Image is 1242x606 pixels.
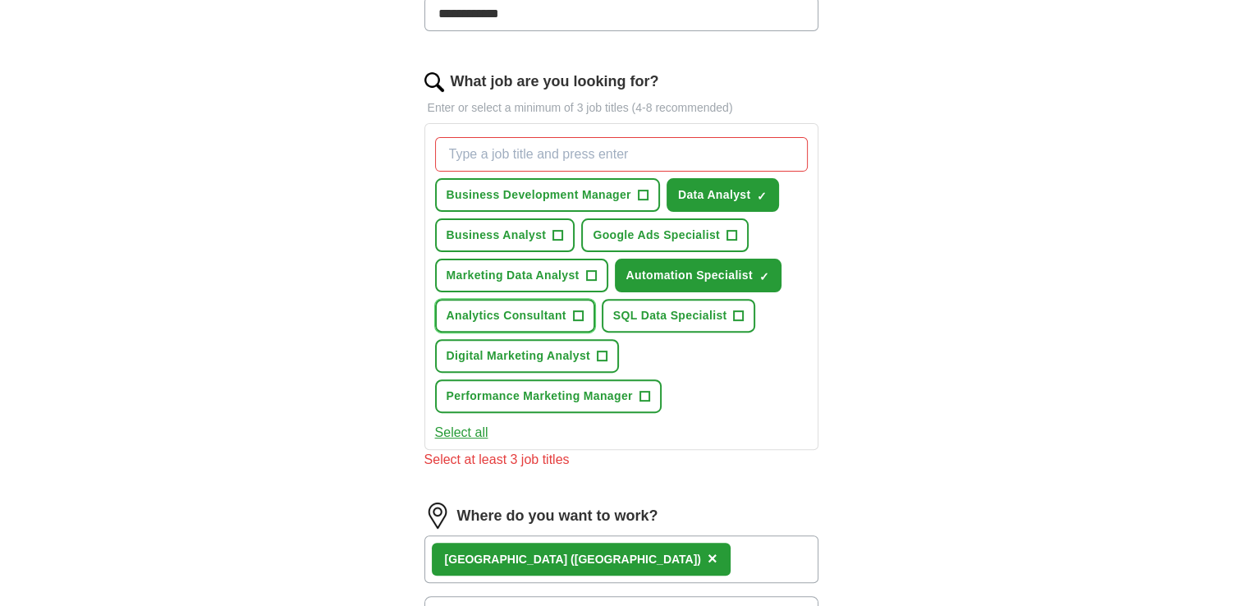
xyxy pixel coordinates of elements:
button: Analytics Consultant [435,299,595,333]
img: search.png [424,72,444,92]
label: What job are you looking for? [451,71,659,93]
span: Digital Marketing Analyst [447,347,591,365]
span: Analytics Consultant [447,307,566,324]
button: Digital Marketing Analyst [435,339,620,373]
span: Automation Specialist [626,267,753,284]
span: Google Ads Specialist [593,227,720,244]
span: Marketing Data Analyst [447,267,580,284]
span: Data Analyst [678,186,751,204]
button: Google Ads Specialist [581,218,749,252]
input: Type a job title and press enter [435,137,808,172]
span: Business Development Manager [447,186,631,204]
span: Performance Marketing Manager [447,388,633,405]
button: SQL Data Specialist [602,299,756,333]
span: ✓ [757,190,767,203]
label: Where do you want to work? [457,505,658,527]
button: Business Analyst [435,218,575,252]
button: Data Analyst✓ [667,178,780,212]
p: Enter or select a minimum of 3 job titles (4-8 recommended) [424,99,818,117]
button: Performance Marketing Manager [435,379,662,413]
span: ([GEOGRAPHIC_DATA]) [571,553,701,566]
button: Automation Specialist✓ [615,259,781,292]
button: Business Development Manager [435,178,660,212]
button: × [708,547,717,572]
span: Business Analyst [447,227,547,244]
span: ✓ [759,270,769,283]
div: Select at least 3 job titles [424,450,818,470]
span: × [708,549,717,567]
button: Marketing Data Analyst [435,259,608,292]
img: location.png [424,503,451,529]
button: Select all [435,423,488,443]
strong: [GEOGRAPHIC_DATA] [445,553,568,566]
span: SQL Data Specialist [613,307,727,324]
